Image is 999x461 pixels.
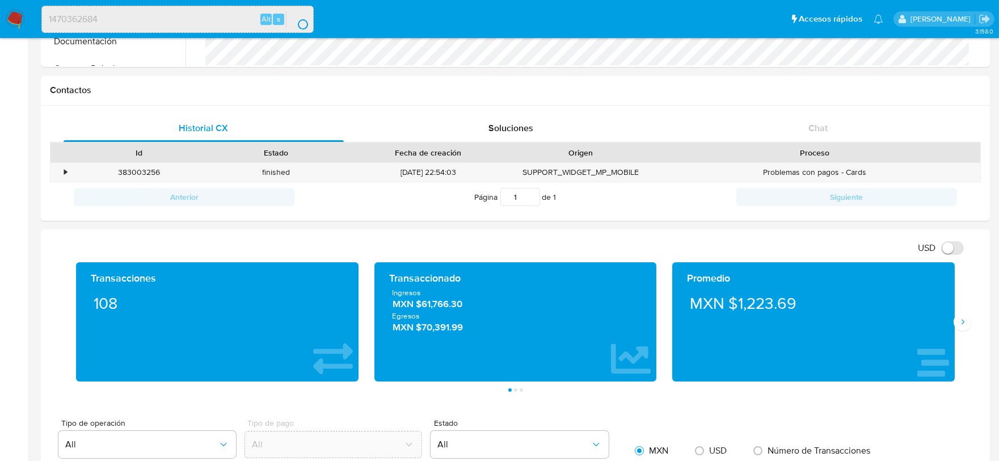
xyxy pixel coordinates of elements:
div: SUPPORT_WIDGET_MP_MOBILE [512,163,649,182]
span: 3.158.0 [975,27,993,36]
span: Accesos rápidos [799,13,862,25]
span: Alt [262,14,271,24]
h1: Contactos [50,85,981,96]
span: Chat [808,121,828,135]
button: search-icon [286,11,309,27]
a: Notificaciones [874,14,883,24]
div: Fecha de creación [352,147,504,158]
span: 1 [554,191,557,203]
div: Problemas con pagos - Cards [649,163,980,182]
p: dalia.goicochea@mercadolibre.com.mx [911,14,975,24]
div: Origen [520,147,641,158]
button: Documentación [44,28,186,55]
div: • [64,167,67,178]
a: Salir [979,13,990,25]
span: Soluciones [488,121,533,135]
span: s [277,14,280,24]
span: Historial CX [179,121,228,135]
div: finished [208,163,345,182]
button: Anterior [74,188,294,206]
div: Estado [216,147,337,158]
div: 383003256 [70,163,208,182]
input: Buscar usuario o caso... [42,12,313,27]
button: Cruces y Relaciones [44,55,186,82]
button: Siguiente [736,188,957,206]
div: Proceso [657,147,972,158]
div: Id [78,147,200,158]
div: [DATE] 22:54:03 [344,163,512,182]
span: Página de [475,188,557,206]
